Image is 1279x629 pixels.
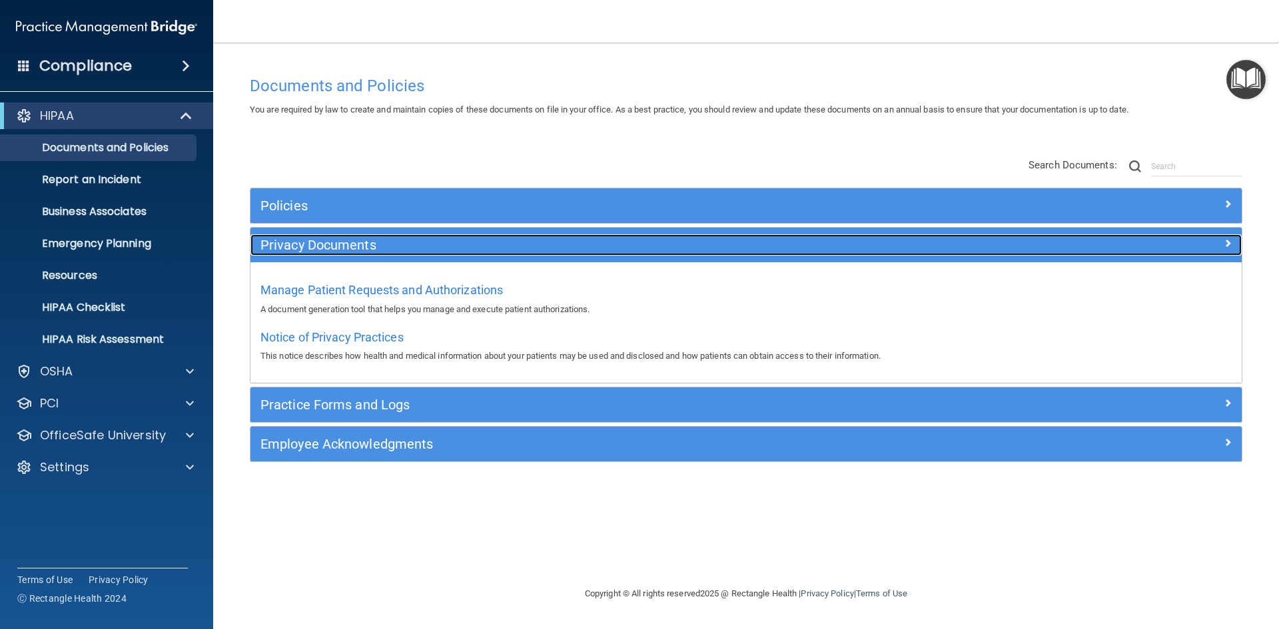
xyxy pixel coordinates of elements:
p: HIPAA [40,108,74,124]
p: Documents and Policies [9,141,191,154]
a: Terms of Use [17,573,73,586]
a: Privacy Documents [260,234,1232,256]
h4: Documents and Policies [250,77,1242,95]
p: Report an Incident [9,173,191,186]
a: OfficeSafe University [16,427,194,443]
div: Copyright © All rights reserved 2025 @ Rectangle Health | | [503,572,989,615]
p: Resources [9,269,191,282]
span: Search Documents: [1029,159,1117,171]
p: HIPAA Checklist [9,301,191,314]
span: You are required by law to create and maintain copies of these documents on file in your office. ... [250,105,1128,114]
h5: Practice Forms and Logs [260,397,984,412]
p: Emergency Planning [9,237,191,250]
p: OfficeSafe University [40,427,166,443]
p: Settings [40,459,89,475]
a: Terms of Use [856,588,907,598]
h5: Employee Acknowledgments [260,437,984,451]
p: HIPAA Risk Assessment [9,333,191,346]
p: This notice describes how health and medical information about your patients may be used and disc... [260,348,1232,364]
h4: Compliance [39,57,132,75]
a: Manage Patient Requests and Authorizations [260,286,503,296]
span: Manage Patient Requests and Authorizations [260,283,503,297]
input: Search [1151,156,1242,176]
img: PMB logo [16,14,197,41]
p: PCI [40,395,59,411]
a: PCI [16,395,194,411]
a: Settings [16,459,194,475]
p: OSHA [40,363,73,379]
p: A document generation tool that helps you manage and execute patient authorizations. [260,302,1232,317]
a: HIPAA [16,108,193,124]
a: Privacy Policy [89,573,149,586]
img: ic-search.3b580494.png [1129,160,1141,172]
h5: Privacy Documents [260,238,984,252]
a: Employee Acknowledgments [260,433,1232,455]
a: Practice Forms and Logs [260,394,1232,415]
span: Ⓒ Rectangle Health 2024 [17,592,127,605]
h5: Policies [260,198,984,213]
span: Notice of Privacy Practices [260,330,404,344]
p: Business Associates [9,205,191,218]
a: Policies [260,195,1232,216]
a: Privacy Policy [801,588,853,598]
button: Open Resource Center [1226,60,1266,99]
a: OSHA [16,363,194,379]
